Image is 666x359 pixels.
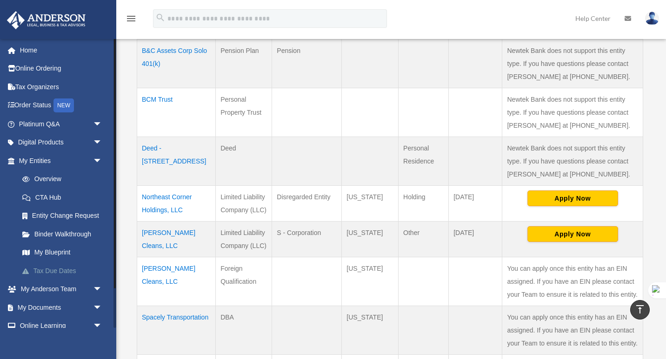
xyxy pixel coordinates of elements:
i: vertical_align_top [634,304,646,315]
td: [PERSON_NAME] Cleans, LLC [137,257,216,306]
td: BCM Trust [137,88,216,137]
img: User Pic [645,12,659,25]
td: B&C Assets Corp Solo 401(k) [137,39,216,88]
a: vertical_align_top [630,300,650,320]
a: Online Learningarrow_drop_down [7,317,116,335]
a: Binder Walkthrough [13,225,116,243]
a: Entity Change Request [13,207,116,225]
a: My Blueprint [13,243,116,262]
td: DBA [216,306,272,355]
button: Apply Now [527,226,618,242]
td: Holding [399,186,449,222]
a: Tax Organizers [7,78,116,96]
td: Northeast Corner Holdings, LLC [137,186,216,222]
td: Newtek Bank does not support this entity type. If you have questions please contact [PERSON_NAME]... [502,88,643,137]
td: Deed [216,137,272,186]
td: Limited Liability Company (LLC) [216,186,272,222]
td: Newtek Bank does not support this entity type. If you have questions please contact [PERSON_NAME]... [502,137,643,186]
a: CTA Hub [13,188,116,207]
td: Pension Plan [216,39,272,88]
td: [US_STATE] [342,186,399,222]
td: [DATE] [449,222,502,257]
a: My Documentsarrow_drop_down [7,298,116,317]
td: Pension [272,39,342,88]
span: arrow_drop_down [93,133,112,152]
span: arrow_drop_down [93,151,112,170]
td: [US_STATE] [342,257,399,306]
td: You can apply once this entity has an EIN assigned. If you have an EIN please contact your Team t... [502,306,643,355]
td: Foreign Qualification [216,257,272,306]
div: NEW [53,98,74,112]
td: [US_STATE] [342,222,399,257]
td: Personal Property Trust [216,88,272,137]
span: arrow_drop_down [93,317,112,336]
td: [PERSON_NAME] Cleans, LLC [137,222,216,257]
img: Anderson Advisors Platinum Portal [4,11,88,29]
td: You can apply once this entity has an EIN assigned. If you have an EIN please contact your Team t... [502,257,643,306]
i: menu [126,13,137,24]
td: Limited Liability Company (LLC) [216,222,272,257]
td: [DATE] [449,186,502,222]
span: arrow_drop_down [93,115,112,134]
span: arrow_drop_down [93,298,112,317]
a: Tax Due Dates [13,261,116,280]
td: Disregarded Entity [272,186,342,222]
a: Digital Productsarrow_drop_down [7,133,116,152]
td: S - Corporation [272,222,342,257]
td: Spacely Transportation [137,306,216,355]
td: Deed - [STREET_ADDRESS] [137,137,216,186]
span: arrow_drop_down [93,280,112,299]
a: Overview [13,170,112,189]
a: Home [7,41,116,59]
a: menu [126,16,137,24]
td: Personal Residence [399,137,449,186]
td: Newtek Bank does not support this entity type. If you have questions please contact [PERSON_NAME]... [502,39,643,88]
td: [US_STATE] [342,306,399,355]
i: search [155,13,166,23]
a: Platinum Q&Aarrow_drop_down [7,115,116,133]
a: My Entitiesarrow_drop_down [7,151,116,170]
a: My Anderson Teamarrow_drop_down [7,280,116,299]
a: Order StatusNEW [7,96,116,115]
a: Online Ordering [7,59,116,78]
button: Apply Now [527,190,618,206]
td: Other [399,222,449,257]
